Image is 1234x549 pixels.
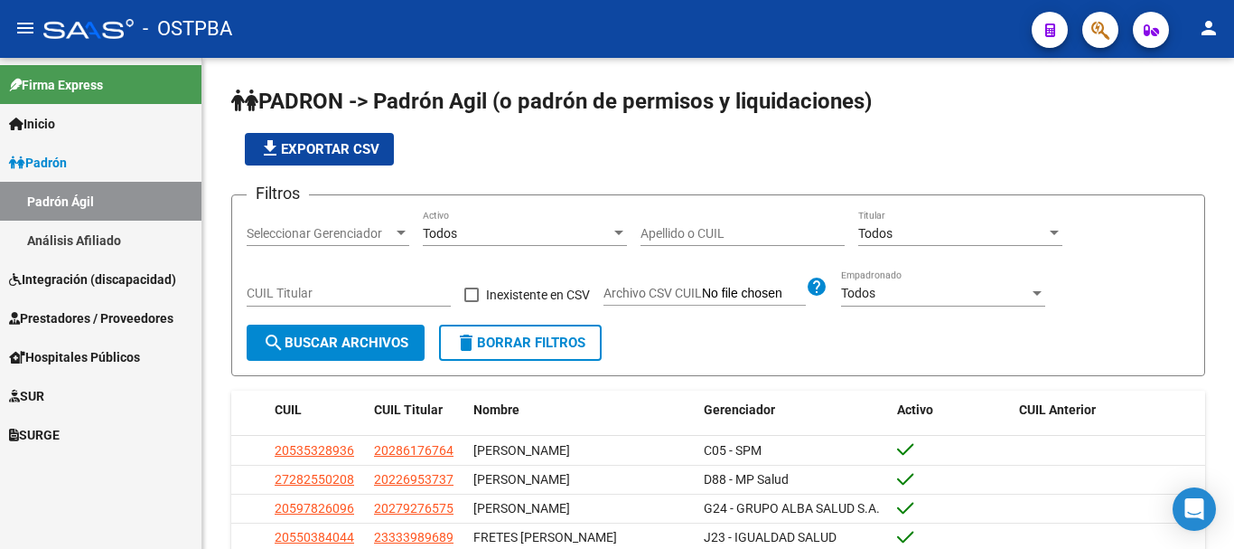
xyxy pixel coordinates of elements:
span: Integración (discapacidad) [9,270,176,289]
mat-icon: menu [14,17,36,39]
span: - OSTPBA [143,9,232,49]
span: C05 - SPM [704,443,762,458]
span: J23 - IGUALDAD SALUD [704,530,837,544]
span: Prestadores / Proveedores [9,308,173,328]
span: 20279276575 [374,501,453,516]
span: 20597826096 [275,501,354,516]
span: SURGE [9,425,60,445]
span: Todos [858,226,893,241]
datatable-header-cell: CUIL [267,391,367,430]
span: 27282550208 [275,472,354,487]
span: G24 - GRUPO ALBA SALUD S.A. [704,501,880,516]
span: [PERSON_NAME] [473,472,570,487]
span: Padrón [9,153,67,173]
mat-icon: person [1198,17,1220,39]
span: [PERSON_NAME] [473,443,570,458]
span: CUIL Titular [374,402,443,417]
datatable-header-cell: Gerenciador [696,391,891,430]
span: 20535328936 [275,443,354,458]
datatable-header-cell: CUIL Titular [367,391,466,430]
span: 20226953737 [374,472,453,487]
span: Activo [897,402,933,417]
span: FRETES [PERSON_NAME] [473,530,617,544]
datatable-header-cell: Nombre [466,391,696,430]
span: Exportar CSV [259,141,379,157]
span: Borrar Filtros [455,335,585,351]
datatable-header-cell: CUIL Anterior [1012,391,1206,430]
button: Buscar Archivos [247,325,425,361]
span: PADRON -> Padrón Agil (o padrón de permisos y liquidaciones) [231,89,872,114]
mat-icon: search [263,332,285,354]
span: Buscar Archivos [263,335,408,351]
span: 23333989689 [374,530,453,544]
mat-icon: file_download [259,137,281,159]
span: Hospitales Públicos [9,347,140,367]
span: 20550384044 [275,530,354,544]
span: SUR [9,386,44,406]
span: Nombre [473,402,519,417]
mat-icon: delete [455,332,477,354]
span: Todos [841,286,875,300]
span: 20286176764 [374,443,453,458]
input: Archivo CSV CUIL [702,286,806,302]
span: Inicio [9,114,55,134]
datatable-header-cell: Activo [890,391,1012,430]
span: Firma Express [9,75,103,95]
h3: Filtros [247,181,309,206]
span: Seleccionar Gerenciador [247,226,393,241]
mat-icon: help [806,276,827,298]
div: Open Intercom Messenger [1173,487,1216,531]
span: CUIL [275,402,302,417]
button: Exportar CSV [245,133,394,166]
span: CUIL Anterior [1019,402,1096,417]
span: Gerenciador [704,402,775,417]
span: Todos [423,226,457,241]
span: Archivo CSV CUIL [603,286,702,300]
span: [PERSON_NAME] [473,501,570,516]
button: Borrar Filtros [439,325,602,361]
span: Inexistente en CSV [486,284,590,306]
span: D88 - MP Salud [704,472,789,487]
